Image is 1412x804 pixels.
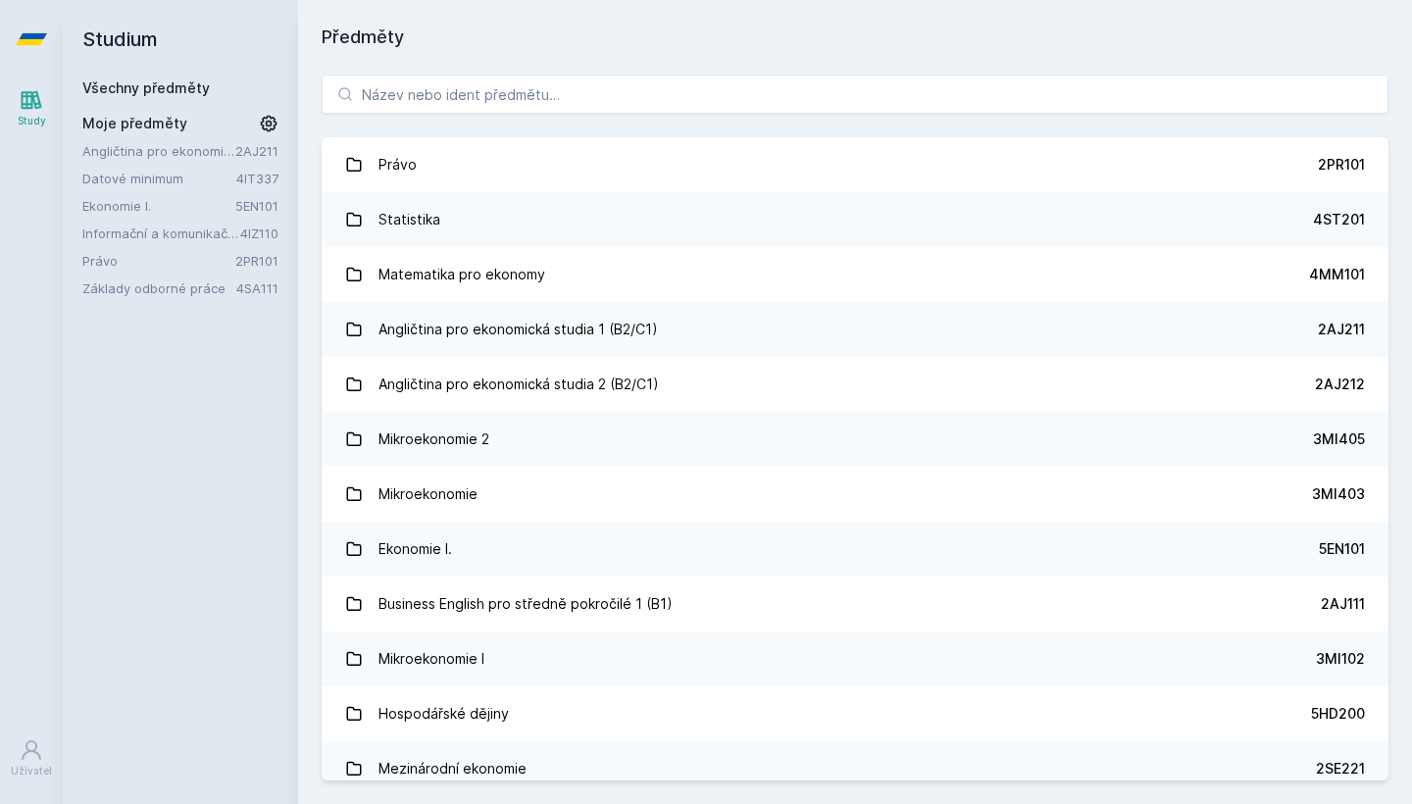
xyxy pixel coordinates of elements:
[1312,484,1365,504] div: 3MI403
[18,114,46,128] div: Study
[322,741,1388,796] a: Mezinárodní ekonomie 2SE221
[82,224,240,243] a: Informační a komunikační technologie
[378,475,478,514] div: Mikroekonomie
[1318,320,1365,339] div: 2AJ211
[1315,375,1365,394] div: 2AJ212
[82,141,235,161] a: Angličtina pro ekonomická studia 1 (B2/C1)
[322,75,1388,114] input: Název nebo ident předmětu…
[1316,759,1365,779] div: 2SE221
[82,114,187,133] span: Moje předměty
[1313,429,1365,449] div: 3MI405
[378,584,673,624] div: Business English pro středně pokročilé 1 (B1)
[235,253,278,269] a: 2PR101
[322,192,1388,247] a: Statistika 4ST201
[236,171,278,186] a: 4IT337
[378,694,509,733] div: Hospodářské dějiny
[82,278,236,298] a: Základy odborné práce
[82,79,210,96] a: Všechny předměty
[322,137,1388,192] a: Právo 2PR101
[322,24,1388,51] h1: Předměty
[4,78,59,138] a: Study
[1313,210,1365,229] div: 4ST201
[322,467,1388,522] a: Mikroekonomie 3MI403
[1319,539,1365,559] div: 5EN101
[235,198,278,214] a: 5EN101
[322,577,1388,631] a: Business English pro středně pokročilé 1 (B1) 2AJ111
[378,200,440,239] div: Statistika
[378,255,545,294] div: Matematika pro ekonomy
[82,196,235,216] a: Ekonomie I.
[236,280,278,296] a: 4SA111
[378,749,527,788] div: Mezinárodní ekonomie
[1309,265,1365,284] div: 4MM101
[1321,594,1365,614] div: 2AJ111
[322,302,1388,357] a: Angličtina pro ekonomická studia 1 (B2/C1) 2AJ211
[378,365,659,404] div: Angličtina pro ekonomická studia 2 (B2/C1)
[378,420,489,459] div: Mikroekonomie 2
[378,310,658,349] div: Angličtina pro ekonomická studia 1 (B2/C1)
[322,247,1388,302] a: Matematika pro ekonomy 4MM101
[378,639,484,678] div: Mikroekonomie I
[1318,155,1365,175] div: 2PR101
[378,529,452,569] div: Ekonomie I.
[1316,649,1365,669] div: 3MI102
[82,169,236,188] a: Datové minimum
[11,764,52,779] div: Uživatel
[240,226,278,241] a: 4IZ110
[82,251,235,271] a: Právo
[322,357,1388,412] a: Angličtina pro ekonomická studia 2 (B2/C1) 2AJ212
[322,412,1388,467] a: Mikroekonomie 2 3MI405
[322,686,1388,741] a: Hospodářské dějiny 5HD200
[235,143,278,159] a: 2AJ211
[322,522,1388,577] a: Ekonomie I. 5EN101
[378,145,417,184] div: Právo
[322,631,1388,686] a: Mikroekonomie I 3MI102
[4,729,59,788] a: Uživatel
[1311,704,1365,724] div: 5HD200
